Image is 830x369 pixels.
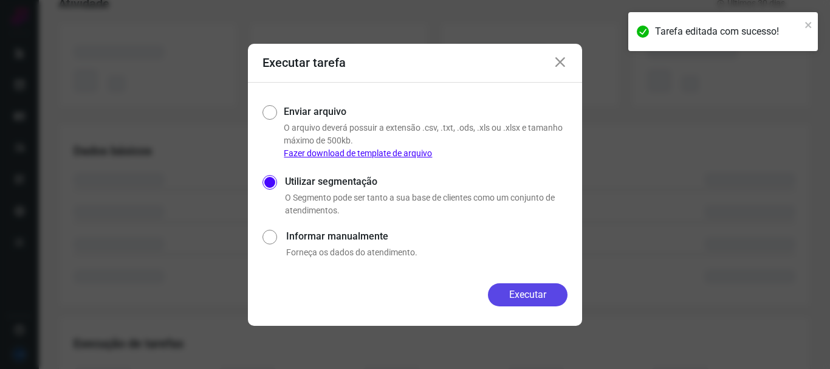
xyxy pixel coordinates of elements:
label: Utilizar segmentação [285,174,568,189]
button: Executar [488,283,568,306]
div: Tarefa editada com sucesso! [655,24,801,39]
h3: Executar tarefa [262,55,346,70]
a: Fazer download de template de arquivo [284,148,432,158]
p: O arquivo deverá possuir a extensão .csv, .txt, .ods, .xls ou .xlsx e tamanho máximo de 500kb. [284,122,568,160]
button: close [804,17,813,32]
label: Informar manualmente [286,229,568,244]
p: O Segmento pode ser tanto a sua base de clientes como um conjunto de atendimentos. [285,191,568,217]
label: Enviar arquivo [284,105,346,119]
p: Forneça os dados do atendimento. [286,246,568,259]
